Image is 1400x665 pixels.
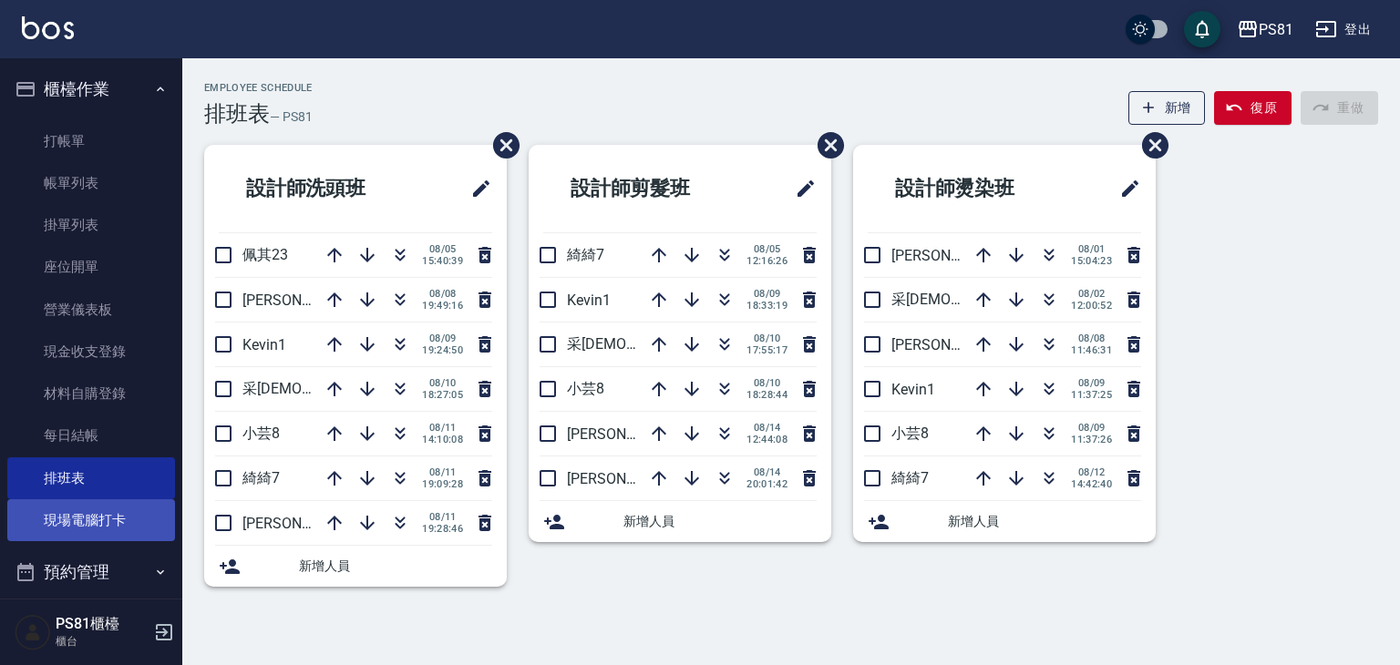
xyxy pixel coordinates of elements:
[422,422,463,434] span: 08/11
[422,434,463,445] span: 14:10:08
[1071,332,1112,344] span: 08/08
[1128,118,1171,172] span: 刪除班表
[7,596,175,643] button: 報表及分析
[479,118,522,172] span: 刪除班表
[7,331,175,373] a: 現金收支登錄
[7,162,175,204] a: 帳單列表
[746,243,787,255] span: 08/05
[746,288,787,300] span: 08/09
[746,478,787,490] span: 20:01:42
[422,478,463,490] span: 19:09:28
[15,614,51,650] img: Person
[1108,167,1141,210] span: 修改班表的標題
[7,204,175,246] a: 掛單列表
[422,377,463,389] span: 08/10
[567,425,685,443] span: [PERSON_NAME]6
[891,291,1065,308] span: 采[DEMOGRAPHIC_DATA]2
[746,466,787,478] span: 08/14
[204,82,313,94] h2: Employee Schedule
[7,289,175,331] a: 營業儀表板
[242,292,360,309] span: [PERSON_NAME]6
[242,515,360,532] span: [PERSON_NAME]3
[242,336,286,353] span: Kevin1
[7,499,175,541] a: 現場電腦打卡
[891,425,929,442] span: 小芸8
[270,107,313,127] h6: — PS81
[1259,18,1293,41] div: PS81
[746,377,787,389] span: 08/10
[567,380,604,397] span: 小芸8
[746,389,787,401] span: 18:28:44
[784,167,817,210] span: 修改班表的標題
[1071,389,1112,401] span: 11:37:25
[1128,91,1206,125] button: 新增
[746,255,787,267] span: 12:16:26
[56,633,149,650] p: 櫃台
[422,344,463,356] span: 19:24:50
[422,523,463,535] span: 19:28:46
[543,156,750,221] h2: 設計師剪髮班
[7,414,175,456] a: 每日結帳
[7,246,175,288] a: 座位開單
[422,332,463,344] span: 08/09
[746,332,787,344] span: 08/10
[459,167,492,210] span: 修改班表的標題
[242,425,280,442] span: 小芸8
[746,300,787,312] span: 18:33:19
[422,300,463,312] span: 19:49:16
[1071,478,1112,490] span: 14:42:40
[1071,377,1112,389] span: 08/09
[1184,11,1220,47] button: save
[1071,288,1112,300] span: 08/02
[204,546,507,587] div: 新增人員
[891,336,1009,353] span: [PERSON_NAME]6
[422,389,463,401] span: 18:27:05
[56,615,149,633] h5: PS81櫃檯
[746,434,787,445] span: 12:44:08
[242,469,280,486] span: 綺綺7
[22,16,74,39] img: Logo
[1230,11,1301,48] button: PS81
[219,156,426,221] h2: 設計師洗頭班
[948,512,1141,531] span: 新增人員
[1071,422,1112,434] span: 08/09
[7,373,175,414] a: 材料自購登錄
[1071,434,1112,445] span: 11:37:26
[422,243,463,255] span: 08/05
[1071,243,1112,255] span: 08/01
[853,501,1156,542] div: 新增人員
[567,246,604,263] span: 綺綺7
[422,511,463,523] span: 08/11
[746,344,787,356] span: 17:55:17
[422,255,463,267] span: 15:40:39
[299,557,492,576] span: 新增人員
[868,156,1075,221] h2: 設計師燙染班
[1071,344,1112,356] span: 11:46:31
[529,501,831,542] div: 新增人員
[7,457,175,499] a: 排班表
[7,66,175,113] button: 櫃檯作業
[1071,255,1112,267] span: 15:04:23
[746,422,787,434] span: 08/14
[1308,13,1378,46] button: 登出
[567,292,611,309] span: Kevin1
[7,120,175,162] a: 打帳單
[1214,91,1292,125] button: 復原
[204,101,270,127] h3: 排班表
[891,381,935,398] span: Kevin1
[1071,466,1112,478] span: 08/12
[891,469,929,486] span: 綺綺7
[242,246,288,263] span: 佩其23
[567,470,685,487] span: [PERSON_NAME]3
[623,512,817,531] span: 新增人員
[422,288,463,300] span: 08/08
[7,548,175,596] button: 預約管理
[891,247,1009,264] span: [PERSON_NAME]3
[804,118,847,172] span: 刪除班表
[242,380,416,397] span: 采[DEMOGRAPHIC_DATA]2
[567,335,740,353] span: 采[DEMOGRAPHIC_DATA]2
[1071,300,1112,312] span: 12:00:52
[422,466,463,478] span: 08/11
